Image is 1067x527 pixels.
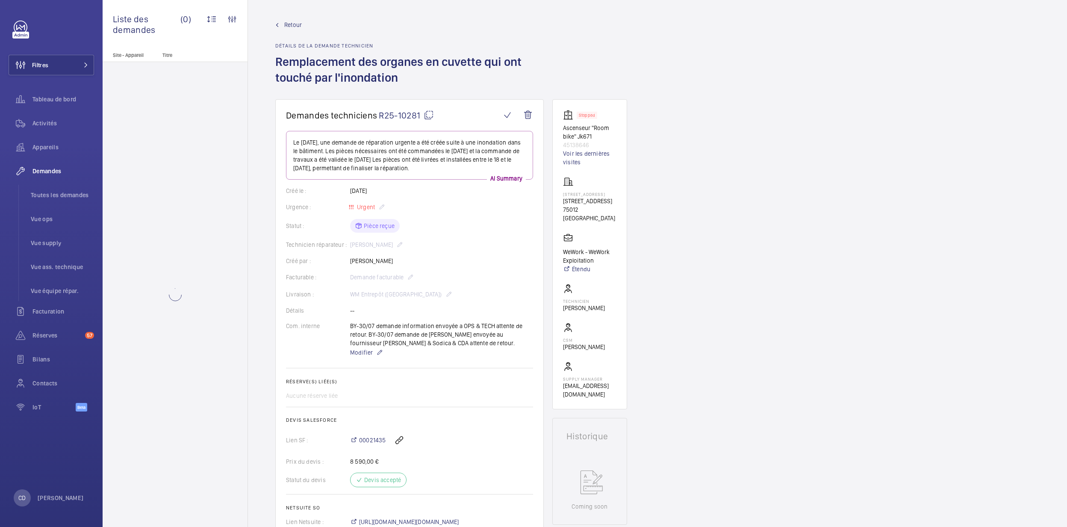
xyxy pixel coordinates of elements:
[32,355,94,364] span: Bilans
[31,191,94,199] span: Toutes les demandes
[286,110,377,121] span: Demandes techniciens
[286,379,533,385] h2: Réserve(s) liée(s)
[32,307,94,316] span: Facturation
[350,436,386,444] a: 00021435
[32,167,94,175] span: Demandes
[579,114,595,117] p: Stopped
[563,110,577,120] img: elevator.svg
[563,205,616,222] p: 75012 [GEOGRAPHIC_DATA]
[32,143,94,151] span: Appareils
[487,174,526,183] p: AI Summary
[31,263,94,271] span: Vue ass. technique
[275,54,544,99] h1: Remplacement des organes en cuvette qui ont touché par l'inondation
[18,494,26,502] p: CD
[563,124,616,141] p: Ascenseur "Room bike" Jk671
[286,417,533,423] h2: Devis Salesforce
[563,192,616,197] p: [STREET_ADDRESS]
[32,379,94,388] span: Contacts
[9,55,94,75] button: Filtres
[563,141,616,149] p: 45138646
[563,299,605,304] p: Technicien
[275,43,544,49] h2: Détails de la demande technicien
[359,518,459,526] span: [URL][DOMAIN_NAME][DOMAIN_NAME]
[563,382,616,399] p: [EMAIL_ADDRESS][DOMAIN_NAME]
[38,494,84,502] p: [PERSON_NAME]
[563,338,605,343] p: CSM
[286,505,533,511] h2: Netsuite SO
[284,21,302,29] span: Retour
[350,518,459,526] a: [URL][DOMAIN_NAME][DOMAIN_NAME]
[85,332,94,339] span: 57
[31,287,94,295] span: Vue équipe répar.
[563,376,616,382] p: Supply manager
[572,502,607,511] p: Coming soon
[113,14,180,35] span: Liste des demandes
[379,110,434,121] span: R25-10281
[103,52,159,58] p: Site - Appareil
[563,304,605,312] p: [PERSON_NAME]
[32,119,94,127] span: Activités
[293,138,526,172] p: Le [DATE], une demande de réparation urgente a été créée suite à une inondation dans le bâtiment....
[563,248,616,265] p: WeWork - WeWork Exploitation
[76,403,87,412] span: Beta
[563,265,616,273] a: Étendu
[31,239,94,247] span: Vue supply
[32,61,48,69] span: Filtres
[162,52,219,58] p: Titre
[566,432,613,441] h1: Historique
[32,331,82,340] span: Réserves
[32,95,94,104] span: Tableau de bord
[563,149,616,166] a: Voir les dernières visites
[31,215,94,223] span: Vue ops
[563,197,616,205] p: [STREET_ADDRESS]
[563,343,605,351] p: [PERSON_NAME]
[359,436,386,444] span: 00021435
[350,348,373,357] span: Modifier
[32,403,76,412] span: IoT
